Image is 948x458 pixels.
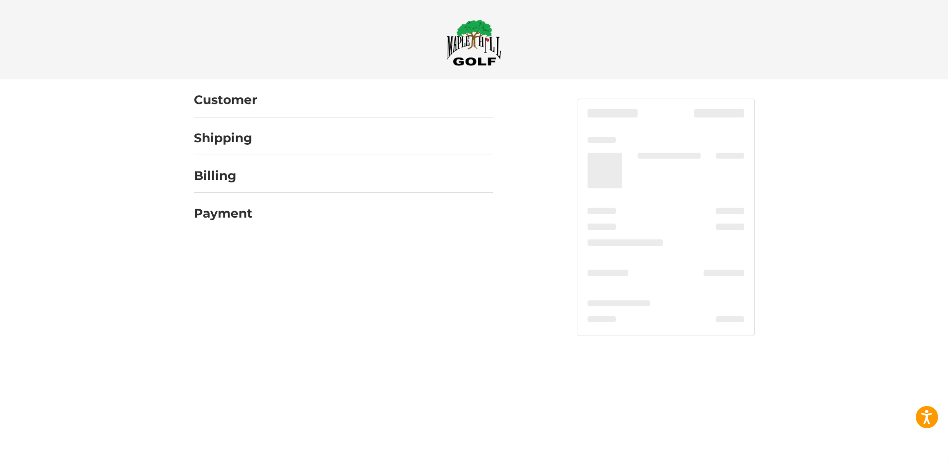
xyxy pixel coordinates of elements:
iframe: Gorgias live chat messenger [10,415,118,448]
img: Maple Hill Golf [447,19,501,66]
h2: Customer [194,92,257,108]
h2: Payment [194,206,252,221]
h2: Shipping [194,130,252,146]
h2: Billing [194,168,252,183]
